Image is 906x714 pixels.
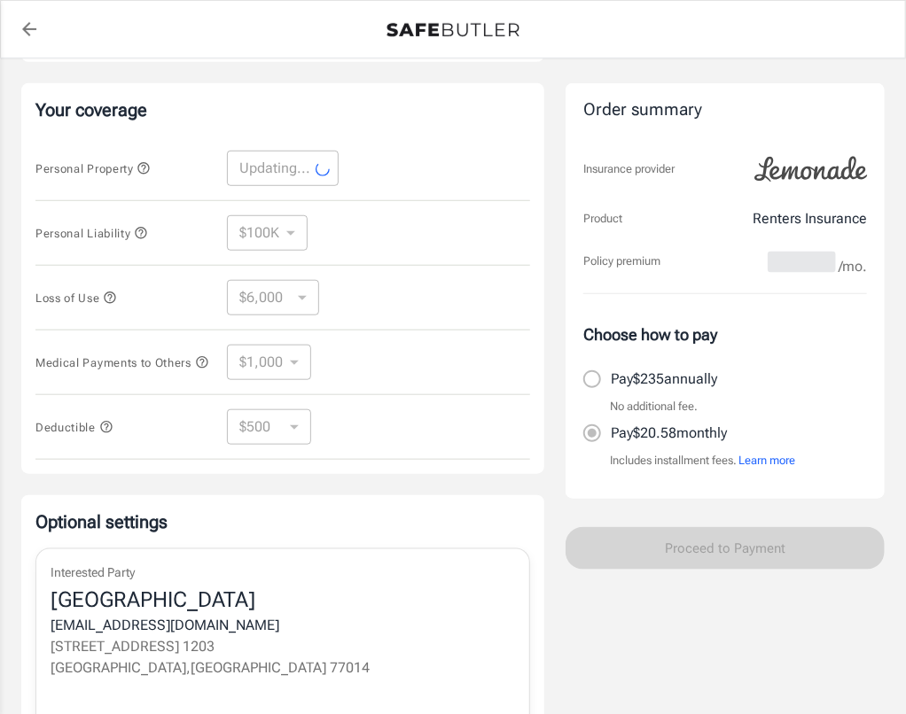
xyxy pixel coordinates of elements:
p: Policy premium [583,252,660,270]
p: Optional settings [35,509,530,534]
button: Loss of Use [35,287,117,308]
div: [EMAIL_ADDRESS][DOMAIN_NAME] [51,615,515,636]
button: Deductible [35,416,113,438]
img: Back to quotes [387,23,519,37]
p: Choose how to pay [583,322,867,346]
p: Pay $20.58 monthly [611,423,727,444]
p: Includes installment fees. [610,452,795,470]
button: Personal Liability [35,222,148,244]
div: [GEOGRAPHIC_DATA] [51,586,515,615]
span: Loss of Use [35,291,117,305]
button: Medical Payments to Others [35,352,209,373]
p: [GEOGRAPHIC_DATA] , [GEOGRAPHIC_DATA] 77014 [51,657,515,679]
p: Product [583,210,622,228]
p: Insurance provider [583,160,675,178]
span: /mo. [839,254,867,279]
span: Personal Property [35,162,151,175]
button: Learn more [738,452,795,470]
button: Personal Property [35,158,151,179]
p: Pay $235 annually [611,369,717,390]
p: Renters Insurance [753,208,867,229]
p: Your coverage [35,97,530,122]
a: back to quotes [12,12,47,47]
p: No additional fee. [610,398,698,415]
img: Lemonade [745,144,878,194]
p: Interested Party [51,563,515,582]
span: Medical Payments to Others [35,356,209,369]
p: [STREET_ADDRESS] 1203 [51,636,515,657]
span: Deductible [35,421,113,434]
span: Personal Liability [35,227,148,240]
div: Order summary [583,97,867,123]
